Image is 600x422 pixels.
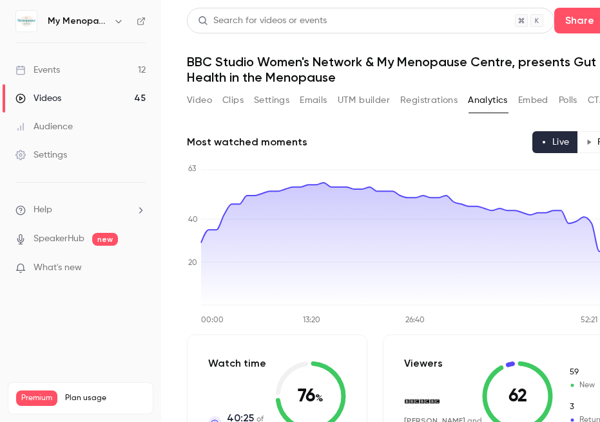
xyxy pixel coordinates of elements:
[532,131,578,153] button: Live
[208,356,275,371] p: Watch time
[300,90,327,111] button: Emails
[15,92,61,105] div: Videos
[34,232,84,246] a: SpeakerHub
[559,90,577,111] button: Polls
[187,90,212,111] button: Video
[254,90,289,111] button: Settings
[16,390,57,406] span: Premium
[65,393,145,403] span: Plan usage
[15,120,73,133] div: Audience
[222,90,244,111] button: Clips
[198,14,327,28] div: Search for videos or events
[16,11,37,32] img: My Menopause Centre
[48,15,108,28] h6: My Menopause Centre
[405,394,419,408] img: bbc.co.uk
[338,90,390,111] button: UTM builder
[92,233,118,246] span: new
[404,356,443,371] p: Viewers
[34,203,52,217] span: Help
[130,262,146,274] iframe: Noticeable Trigger
[187,134,307,150] h2: Most watched moments
[201,316,224,324] tspan: 00:00
[188,216,198,224] tspan: 40
[415,394,429,408] img: bbc.co.uk
[303,316,320,324] tspan: 13:20
[405,316,425,324] tspan: 26:40
[468,90,508,111] button: Analytics
[188,259,197,267] tspan: 20
[34,261,82,275] span: What's new
[15,149,67,161] div: Settings
[425,394,440,408] img: bbc.co.uk
[15,203,146,217] li: help-dropdown-opener
[581,316,597,324] tspan: 52:21
[188,165,196,173] tspan: 63
[15,64,60,77] div: Events
[400,90,458,111] button: Registrations
[518,90,548,111] button: Embed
